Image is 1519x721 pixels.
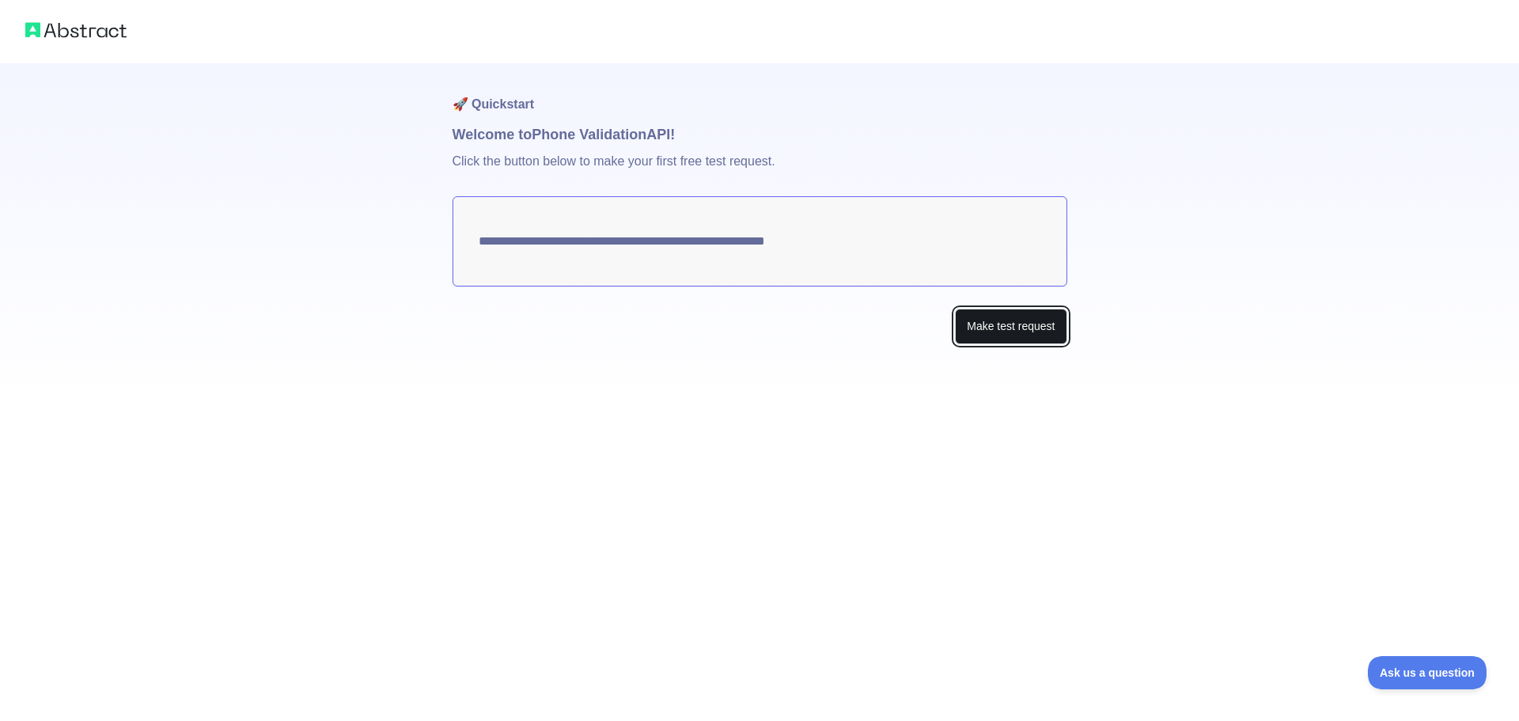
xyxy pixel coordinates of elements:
[453,63,1067,123] h1: 🚀 Quickstart
[453,123,1067,146] h1: Welcome to Phone Validation API!
[25,19,127,41] img: Abstract logo
[1368,656,1487,689] iframe: Toggle Customer Support
[453,146,1067,196] p: Click the button below to make your first free test request.
[955,309,1066,344] button: Make test request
